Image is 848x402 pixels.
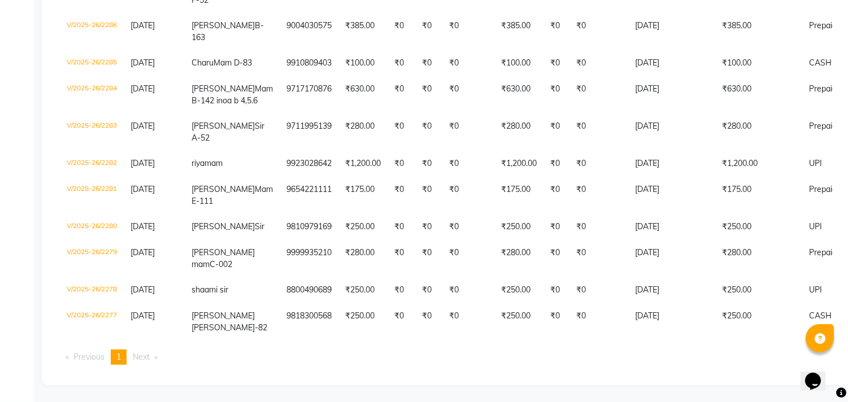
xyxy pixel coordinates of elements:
span: C-002 [210,259,232,269]
td: [DATE] [628,240,715,277]
td: ₹0 [569,76,628,113]
span: [DATE] [131,311,155,321]
span: [DATE] [131,84,155,94]
span: riya [192,158,205,168]
td: ₹280.00 [715,240,802,277]
td: ₹0 [415,277,442,303]
td: ₹0 [442,50,494,76]
iframe: chat widget [801,357,837,391]
td: ₹0 [388,177,415,214]
td: ₹385.00 [338,13,388,50]
span: [PERSON_NAME] [192,84,255,94]
td: [DATE] [628,13,715,50]
td: ₹0 [543,214,569,240]
td: ₹1,200.00 [715,151,802,177]
span: 1 [116,352,121,362]
td: ₹0 [415,113,442,151]
td: ₹250.00 [715,277,802,303]
td: ₹0 [415,50,442,76]
td: ₹0 [543,240,569,277]
td: ₹0 [415,240,442,277]
td: ₹0 [543,151,569,177]
td: ₹0 [415,76,442,113]
td: ₹0 [388,50,415,76]
td: ₹100.00 [338,50,388,76]
span: [DATE] [131,221,155,231]
td: ₹0 [569,50,628,76]
td: [DATE] [628,113,715,151]
td: V/2025-26/2283 [60,113,124,151]
td: ₹0 [543,113,569,151]
td: [DATE] [628,277,715,303]
td: ₹0 [442,151,494,177]
td: V/2025-26/2279 [60,240,124,277]
nav: Pagination [60,349,833,365]
span: Sir A-52 [192,121,264,143]
td: [DATE] [628,303,715,340]
td: ₹0 [388,76,415,113]
td: ₹0 [569,151,628,177]
td: ₹250.00 [338,277,388,303]
span: UPI [809,221,822,231]
td: ₹250.00 [338,214,388,240]
td: V/2025-26/2286 [60,13,124,50]
td: ₹1,200.00 [338,151,388,177]
span: Prepaid [809,247,837,257]
span: Previous [73,352,105,362]
span: [DATE] [131,184,155,194]
td: V/2025-26/2277 [60,303,124,340]
td: ₹0 [569,277,628,303]
td: V/2025-26/2282 [60,151,124,177]
span: [DATE] [131,58,155,68]
td: ₹250.00 [494,303,543,340]
td: ₹175.00 [494,177,543,214]
td: ₹250.00 [494,214,543,240]
span: [PERSON_NAME] [192,184,255,194]
span: Prepaid [809,20,837,30]
td: [DATE] [628,177,715,214]
span: shaami sir [192,285,228,295]
span: [DATE] [131,20,155,30]
td: ₹100.00 [494,50,543,76]
td: ₹0 [569,240,628,277]
td: V/2025-26/2284 [60,76,124,113]
td: ₹0 [442,177,494,214]
td: ₹0 [442,277,494,303]
span: CASH [809,58,832,68]
td: ₹0 [388,240,415,277]
td: ₹100.00 [715,50,802,76]
td: [DATE] [628,214,715,240]
td: ₹0 [569,13,628,50]
td: 9818300568 [280,303,338,340]
td: ₹0 [442,214,494,240]
td: ₹280.00 [338,240,388,277]
span: UPI [809,285,822,295]
td: ₹0 [388,277,415,303]
td: [DATE] [628,50,715,76]
td: ₹0 [442,13,494,50]
td: 9810979169 [280,214,338,240]
td: ₹250.00 [715,303,802,340]
td: [DATE] [628,76,715,113]
td: ₹0 [388,214,415,240]
td: V/2025-26/2281 [60,177,124,214]
td: ₹0 [442,303,494,340]
td: ₹0 [569,113,628,151]
span: CASH [809,311,832,321]
td: 9999935210 [280,240,338,277]
td: ₹385.00 [715,13,802,50]
td: ₹630.00 [338,76,388,113]
td: ₹0 [543,177,569,214]
td: ₹0 [569,177,628,214]
td: ₹0 [543,76,569,113]
td: ₹0 [543,277,569,303]
span: Mam B-142 inoa b 4,5.6 [192,84,273,106]
td: 9654221111 [280,177,338,214]
td: ₹175.00 [338,177,388,214]
span: Prepaid [809,121,837,131]
td: ₹280.00 [494,240,543,277]
span: Prepaid [809,84,837,94]
td: ₹630.00 [494,76,543,113]
td: ₹0 [388,113,415,151]
td: [DATE] [628,151,715,177]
